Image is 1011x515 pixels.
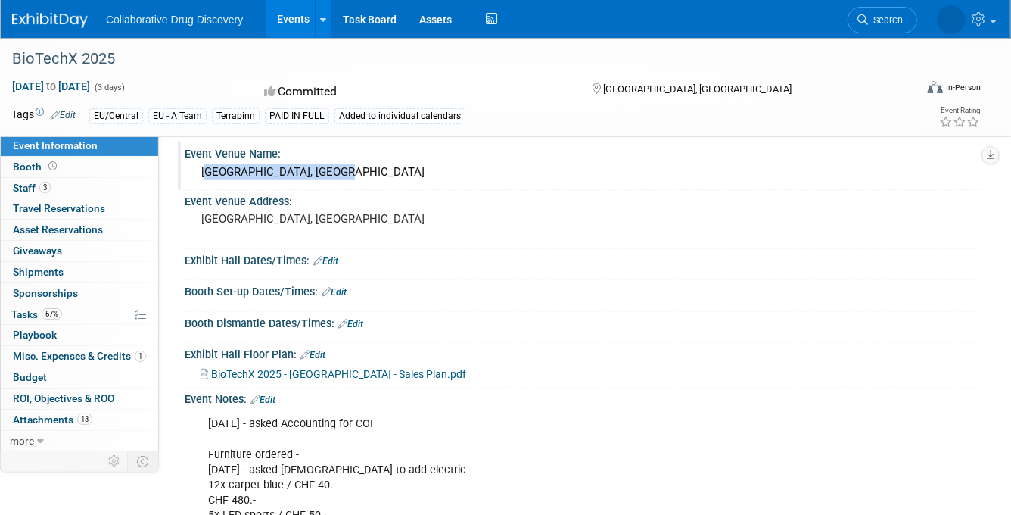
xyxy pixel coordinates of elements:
[13,161,60,173] span: Booth
[185,280,981,300] div: Booth Set-up Dates/Times:
[250,395,275,405] a: Edit
[928,81,943,93] img: Format-Inperson.png
[1,262,158,282] a: Shipments
[106,14,243,26] span: Collaborative Drug Discovery
[185,249,981,269] div: Exhibit Hall Dates/Times:
[848,7,917,33] a: Search
[12,13,88,28] img: ExhibitDay
[334,108,465,124] div: Added to individual calendars
[937,5,966,34] img: Lauren Kossy
[196,161,969,184] div: [GEOGRAPHIC_DATA], [GEOGRAPHIC_DATA]
[7,45,898,73] div: BioTechX 2025
[51,110,76,120] a: Edit
[185,388,981,407] div: Event Notes:
[201,212,499,226] pre: [GEOGRAPHIC_DATA], [GEOGRAPHIC_DATA]
[211,368,466,380] span: BioTechX 2025 - [GEOGRAPHIC_DATA] - Sales Plan.pdf
[1,220,158,240] a: Asset Reservations
[185,142,981,161] div: Event Venue Name:
[11,107,76,124] td: Tags
[1,431,158,451] a: more
[42,308,62,320] span: 67%
[45,161,60,172] span: Booth not reserved yet
[1,241,158,261] a: Giveaways
[13,371,47,383] span: Budget
[1,346,158,367] a: Misc. Expenses & Credits1
[13,350,146,362] span: Misc. Expenses & Credits
[135,351,146,362] span: 1
[939,107,980,114] div: Event Rating
[148,108,207,124] div: EU - A Team
[838,79,981,101] div: Event Format
[10,435,34,447] span: more
[1,198,158,219] a: Travel Reservations
[13,182,51,194] span: Staff
[101,451,128,471] td: Personalize Event Tab Strip
[185,190,981,209] div: Event Venue Address:
[212,108,260,124] div: Terrapinn
[13,223,103,236] span: Asset Reservations
[13,202,105,214] span: Travel Reservations
[13,245,62,257] span: Giveaways
[1,157,158,177] a: Booth
[1,325,158,345] a: Playbook
[1,410,158,430] a: Attachments13
[322,287,347,298] a: Edit
[185,343,981,363] div: Exhibit Hall Floor Plan:
[1,367,158,388] a: Budget
[13,287,78,299] span: Sponsorships
[313,256,338,267] a: Edit
[13,392,114,404] span: ROI, Objectives & ROO
[13,266,64,278] span: Shipments
[89,108,143,124] div: EU/Central
[13,329,57,341] span: Playbook
[201,368,466,380] a: BioTechX 2025 - [GEOGRAPHIC_DATA] - Sales Plan.pdf
[338,319,363,329] a: Edit
[1,304,158,325] a: Tasks67%
[1,283,158,304] a: Sponsorships
[868,14,903,26] span: Search
[1,389,158,409] a: ROI, Objectives & ROO
[11,80,91,93] span: [DATE] [DATE]
[11,308,62,320] span: Tasks
[93,83,125,92] span: (3 days)
[13,139,98,151] span: Event Information
[603,83,792,95] span: [GEOGRAPHIC_DATA], [GEOGRAPHIC_DATA]
[44,80,58,92] span: to
[77,414,92,425] span: 13
[39,182,51,193] span: 3
[13,414,92,426] span: Attachments
[260,79,568,105] div: Committed
[945,82,981,93] div: In-Person
[128,451,159,471] td: Toggle Event Tabs
[1,178,158,198] a: Staff3
[185,312,981,332] div: Booth Dismantle Dates/Times:
[300,350,325,360] a: Edit
[1,136,158,156] a: Event Information
[265,108,329,124] div: PAID IN FULL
